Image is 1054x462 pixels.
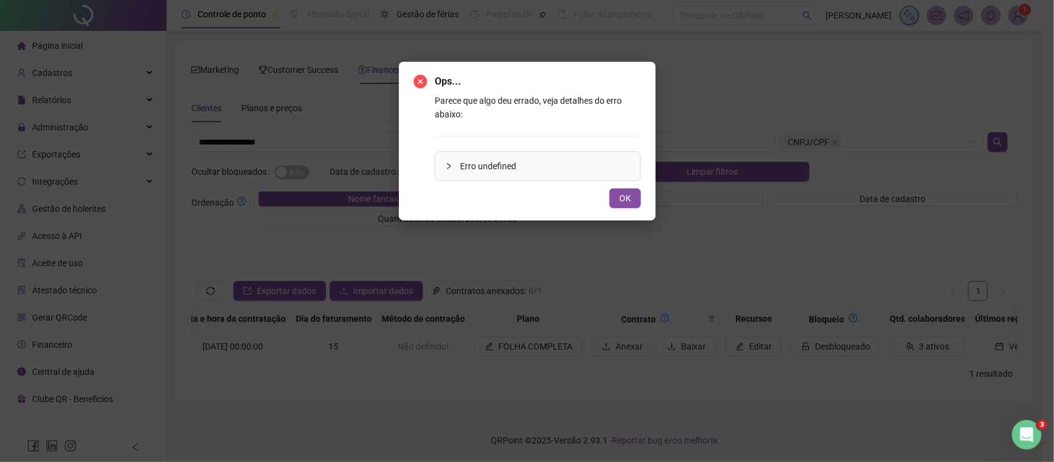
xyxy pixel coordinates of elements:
[445,162,453,170] span: collapsed
[609,188,641,208] button: OK
[1012,420,1042,450] iframe: Intercom live chat
[1037,420,1047,430] span: 3
[435,74,641,89] span: Ops...
[619,191,631,205] span: OK
[435,94,641,181] div: Parece que algo deu errado, veja detalhes do erro abaixo:
[460,159,630,173] span: Erro undefined
[414,75,427,88] span: close-circle
[435,152,640,180] div: Erro undefined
